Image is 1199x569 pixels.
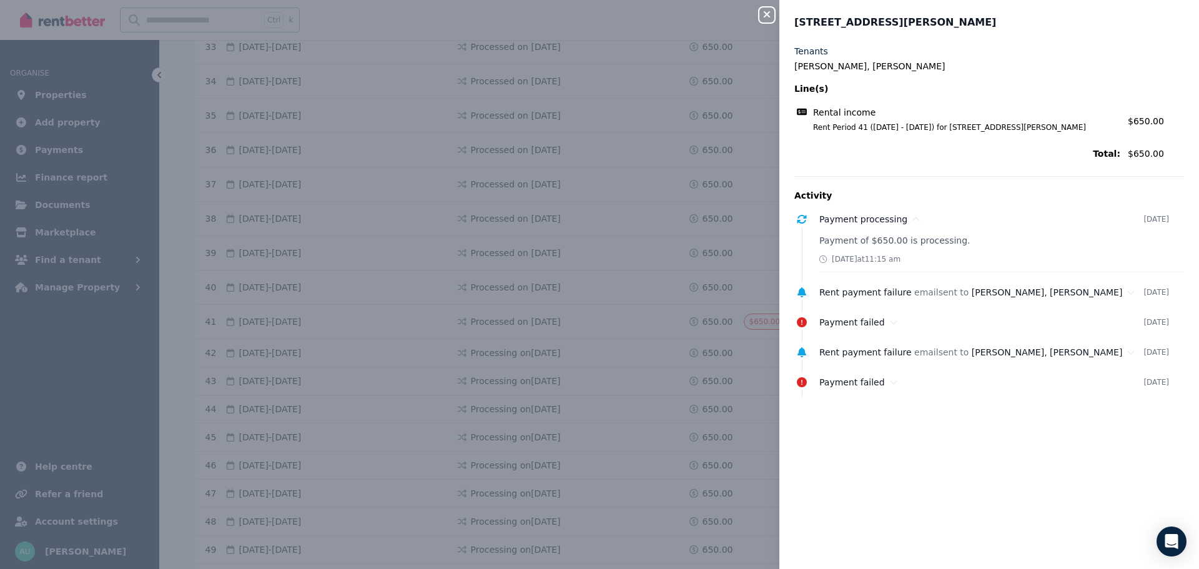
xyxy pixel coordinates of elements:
[1157,527,1187,557] div: Open Intercom Messenger
[794,82,1120,95] span: Line(s)
[794,60,1184,72] legend: [PERSON_NAME], [PERSON_NAME]
[794,189,1184,202] p: Activity
[1143,287,1169,297] time: [DATE]
[819,317,885,327] span: Payment failed
[1143,214,1169,224] time: [DATE]
[798,122,1120,132] span: Rent Period 41 ([DATE] - [DATE]) for [STREET_ADDRESS][PERSON_NAME]
[794,147,1120,160] span: Total:
[1128,116,1164,126] span: $650.00
[972,287,1123,297] span: [PERSON_NAME], [PERSON_NAME]
[794,45,828,57] label: Tenants
[1128,147,1184,160] span: $650.00
[819,377,885,387] span: Payment failed
[813,106,876,119] span: Rental income
[819,287,912,297] span: Rent payment failure
[819,286,1143,299] div: email sent to
[794,15,996,30] span: [STREET_ADDRESS][PERSON_NAME]
[972,347,1123,357] span: [PERSON_NAME], [PERSON_NAME]
[819,346,1143,359] div: email sent to
[819,347,912,357] span: Rent payment failure
[819,214,907,224] span: Payment processing
[819,234,1184,247] p: Payment of $650.00 is processing.
[1143,347,1169,357] time: [DATE]
[1143,317,1169,327] time: [DATE]
[832,254,900,264] span: [DATE] at 11:15 am
[1143,377,1169,387] time: [DATE]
